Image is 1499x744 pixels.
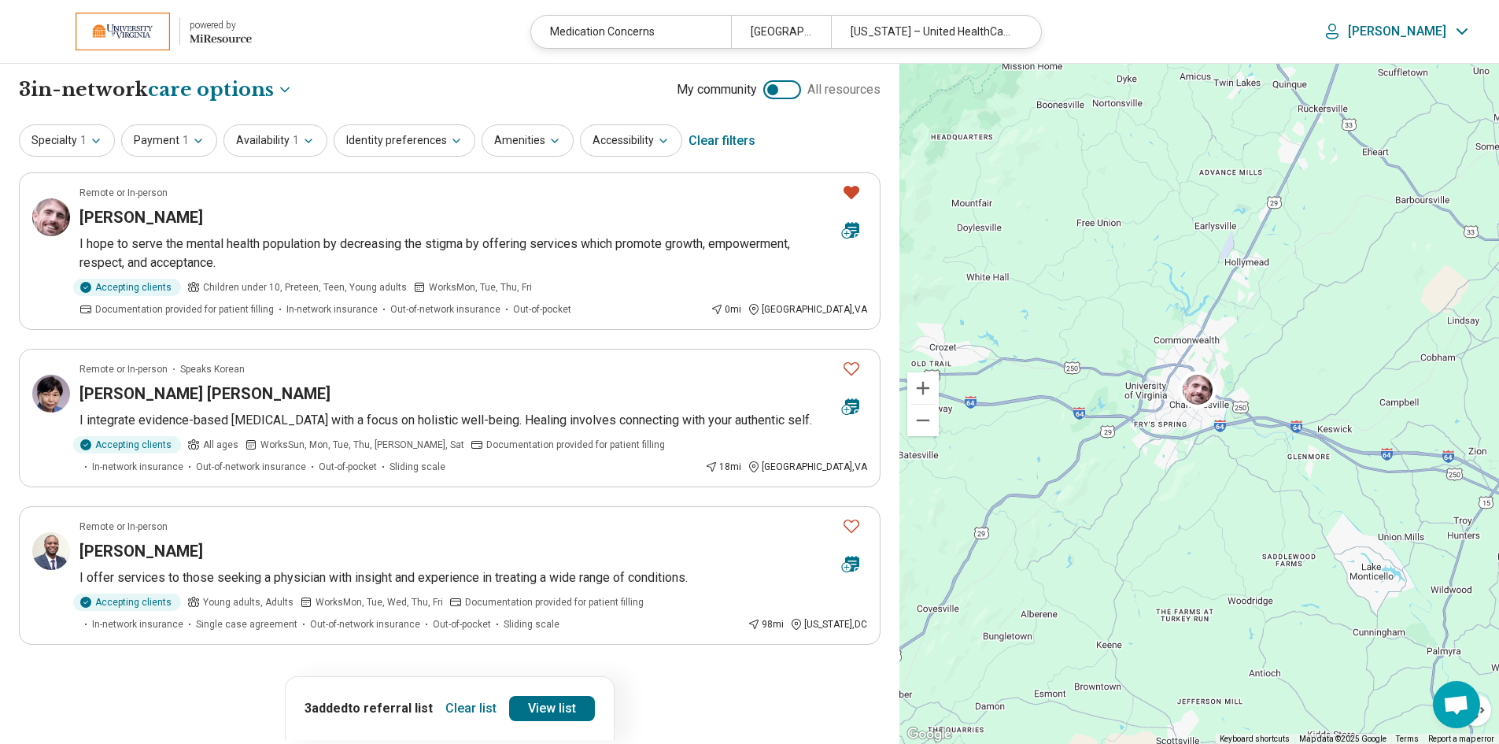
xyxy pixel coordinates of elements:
[25,13,252,50] a: University of Virginiapowered by
[316,595,443,609] span: Works Mon, Tue, Wed, Thu, Fri
[260,438,464,452] span: Works Sun, Mon, Tue, Thu, [PERSON_NAME], Sat
[907,372,939,404] button: Zoom in
[183,132,189,149] span: 1
[95,302,274,316] span: Documentation provided for patient filling
[73,436,181,453] div: Accepting clients
[80,132,87,149] span: 1
[486,438,665,452] span: Documentation provided for patient filling
[390,460,445,474] span: Sliding scale
[203,438,238,452] span: All ages
[180,362,245,376] span: Speaks Korean
[79,235,867,272] p: I hope to serve the mental health population by decreasing the stigma by offering services which ...
[305,699,433,718] p: 3 added
[148,76,274,103] span: care options
[390,302,500,316] span: Out-of-network insurance
[223,124,327,157] button: Availability1
[465,595,644,609] span: Documentation provided for patient filling
[348,701,433,716] span: to referral list
[19,124,115,157] button: Specialty1
[79,540,203,562] h3: [PERSON_NAME]
[79,383,330,405] h3: [PERSON_NAME] [PERSON_NAME]
[748,617,784,631] div: 98 mi
[433,617,491,631] span: Out-of-pocket
[79,568,867,587] p: I offer services to those seeking a physician with insight and experience in treating a wide rang...
[439,696,503,721] button: Clear list
[73,594,181,611] div: Accepting clients
[79,362,168,376] p: Remote or In-person
[748,302,867,316] div: [GEOGRAPHIC_DATA] , VA
[790,617,867,631] div: [US_STATE] , DC
[79,206,203,228] h3: [PERSON_NAME]
[73,279,181,296] div: Accepting clients
[79,411,867,430] p: I integrate evidence-based [MEDICAL_DATA] with a focus on holistic well-being. Healing involves c...
[831,16,1031,48] div: [US_STATE] – United HealthCare Student Resources
[748,460,867,474] div: [GEOGRAPHIC_DATA] , VA
[310,617,420,631] span: Out-of-network insurance
[286,302,378,316] span: In-network insurance
[429,280,532,294] span: Works Mon, Tue, Thu, Fri
[677,80,757,99] span: My community
[689,122,755,160] div: Clear filters
[705,460,741,474] div: 18 mi
[19,76,293,103] h1: 3 in-network
[196,460,306,474] span: Out-of-network insurance
[711,302,741,316] div: 0 mi
[319,460,377,474] span: Out-of-pocket
[203,595,294,609] span: Young adults, Adults
[76,13,170,50] img: University of Virginia
[807,80,881,99] span: All resources
[580,124,682,157] button: Accessibility
[190,18,252,32] div: powered by
[293,132,299,149] span: 1
[79,520,168,534] p: Remote or In-person
[92,460,183,474] span: In-network insurance
[907,405,939,436] button: Zoom out
[731,16,831,48] div: [GEOGRAPHIC_DATA], [GEOGRAPHIC_DATA]
[531,16,731,48] div: Medication Concerns
[836,176,867,209] button: Favorite
[509,696,595,721] a: View list
[513,302,571,316] span: Out-of-pocket
[836,510,867,542] button: Favorite
[92,617,183,631] span: In-network insurance
[1428,735,1494,743] a: Report a map error
[203,280,407,294] span: Children under 10, Preteen, Teen, Young adults
[1299,735,1386,743] span: Map data ©2025 Google
[148,76,293,103] button: Care options
[504,617,559,631] span: Sliding scale
[79,186,168,200] p: Remote or In-person
[196,617,297,631] span: Single case agreement
[334,124,475,157] button: Identity preferences
[836,353,867,385] button: Favorite
[482,124,574,157] button: Amenities
[121,124,217,157] button: Payment1
[1396,735,1419,743] a: Terms (opens in new tab)
[1433,681,1480,728] div: Open chat
[1348,24,1446,39] p: [PERSON_NAME]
